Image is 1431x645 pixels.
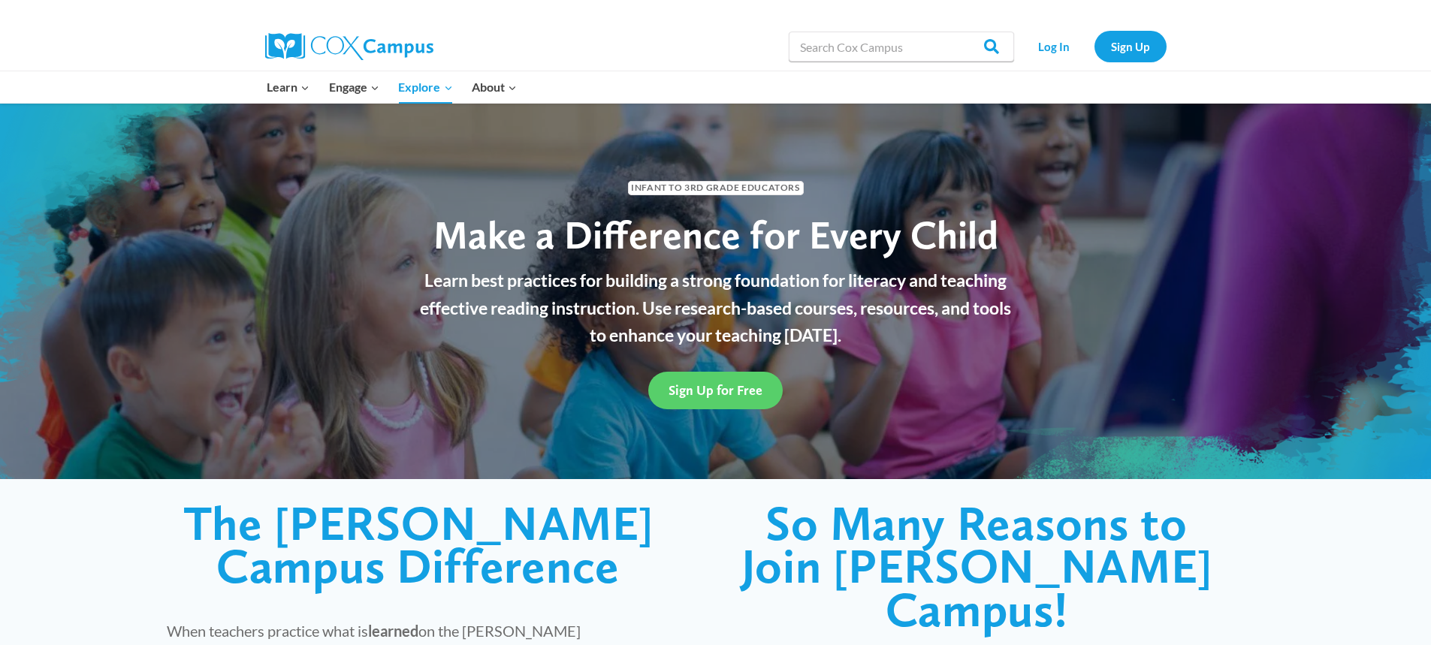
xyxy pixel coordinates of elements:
p: Learn best practices for building a strong foundation for literacy and teaching effective reading... [412,267,1020,349]
a: Log In [1022,31,1087,62]
a: Sign Up for Free [648,372,783,408]
nav: Secondary Navigation [1022,31,1167,62]
span: Sign Up for Free [669,382,762,398]
strong: learned [368,622,418,640]
span: Infant to 3rd Grade Educators [628,181,804,195]
span: About [472,77,517,97]
span: Make a Difference for Every Child [433,211,998,258]
input: Search Cox Campus [789,32,1014,62]
span: So Many Reasons to Join [PERSON_NAME] Campus! [741,494,1212,638]
span: The [PERSON_NAME] Campus Difference [183,494,654,595]
nav: Primary Navigation [258,71,527,103]
span: Explore [398,77,452,97]
span: Engage [329,77,379,97]
img: Cox Campus [265,33,433,60]
a: Sign Up [1094,31,1167,62]
span: Learn [267,77,309,97]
